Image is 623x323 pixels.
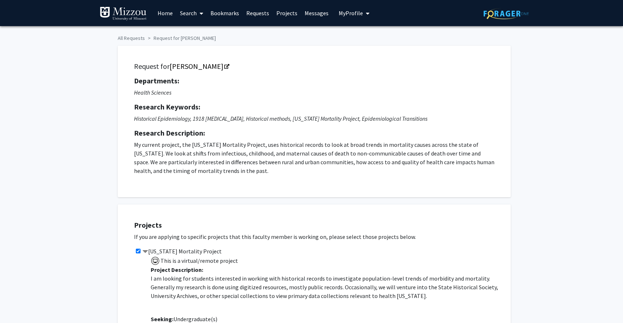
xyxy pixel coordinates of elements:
a: Projects [273,0,301,26]
p: If you are applying to specific projects that this faculty member is working on, please select th... [134,232,503,241]
a: All Requests [118,35,145,41]
strong: Research Description: [134,128,205,137]
ol: breadcrumb [118,32,505,42]
i: Health Sciences [134,89,171,96]
h5: Request for [134,62,494,71]
a: Search [176,0,207,26]
strong: Projects [134,220,162,229]
p: I am looking for students interested in working with historical records to investigate population... [151,274,503,300]
b: Project Description: [151,266,203,273]
img: ForagerOne Logo [484,8,529,19]
span: Undergraduate(s) [151,315,217,323]
a: Opens in a new tab [170,62,229,71]
a: Home [154,0,176,26]
a: Bookmarks [207,0,243,26]
span: My Profile [339,9,363,17]
p: My current project, the [US_STATE] Mortality Project, uses historical records to look at broad tr... [134,140,494,175]
span: This is a virtual/remote project [160,257,238,264]
a: Requests [243,0,273,26]
img: University of Missouri Logo [100,7,147,21]
li: Request for [PERSON_NAME] [145,34,216,42]
b: Seeking: [151,315,173,323]
strong: Research Keywords: [134,102,200,111]
label: [US_STATE] Mortality Project [142,247,222,256]
i: Historical Epidemiology, 1918 [MEDICAL_DATA], Historical methods, [US_STATE] Mortality Project, E... [134,115,427,122]
iframe: Chat [5,290,31,318]
strong: Departments: [134,76,179,85]
a: Messages [301,0,332,26]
